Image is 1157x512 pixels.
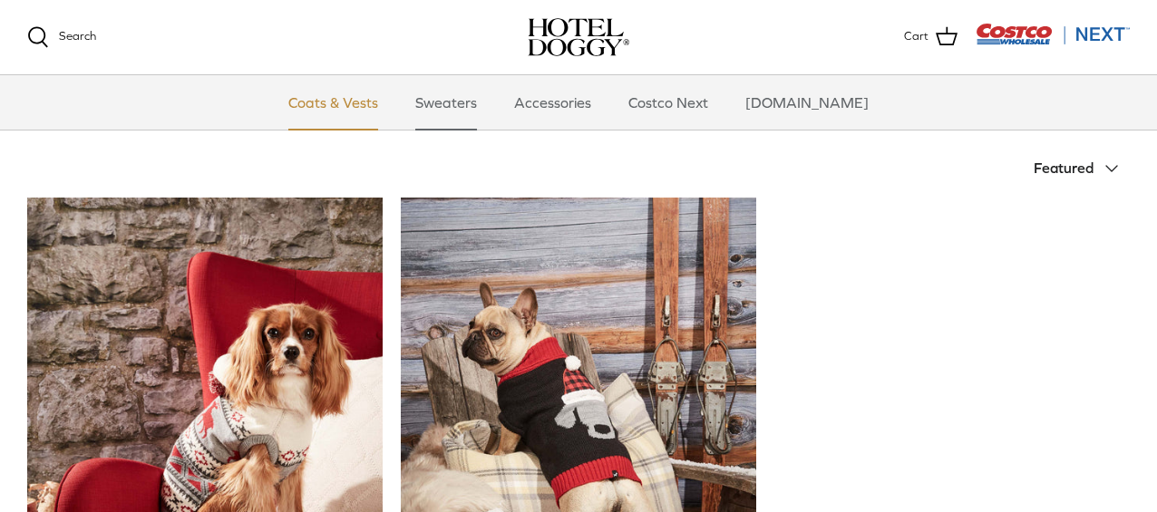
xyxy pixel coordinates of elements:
a: Accessories [498,75,608,130]
button: Featured [1034,149,1130,188]
a: Sweaters [399,75,493,130]
a: Coats & Vests [272,75,394,130]
a: Search [27,26,96,48]
a: [DOMAIN_NAME] [729,75,885,130]
span: Cart [904,27,929,46]
img: Costco Next [976,23,1130,45]
span: Search [59,29,96,43]
a: hoteldoggy.com hoteldoggycom [528,18,629,56]
a: Cart [904,25,958,49]
a: Costco Next [612,75,724,130]
img: hoteldoggycom [528,18,629,56]
span: Featured [1034,159,1094,176]
a: Visit Costco Next [976,34,1130,48]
